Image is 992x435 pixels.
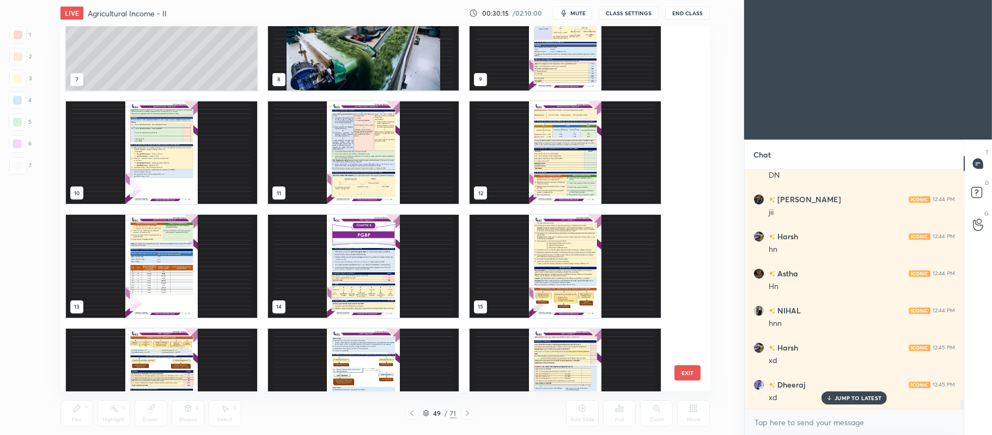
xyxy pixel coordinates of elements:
div: 3 [9,70,32,87]
img: 1b35794731b84562a3a543853852d57b.jpg [753,342,764,353]
img: iconic-light.a09c19a4.png [909,382,930,388]
h6: NIHAL [775,305,801,316]
h6: Harsh [775,342,798,353]
img: 17570548226VKKKB.pdf [470,101,661,204]
button: CLASS SETTINGS [599,7,659,20]
img: 1757054822A7LTOW.pdf [470,215,661,318]
img: 17570548226VKKKB.pdf [66,101,257,204]
div: 6 [9,135,32,153]
img: 1757054822A7LTOW.pdf [470,328,661,431]
div: 12:45 PM [933,382,955,388]
div: 1 [9,26,31,44]
div: 5 [9,113,32,131]
div: 12:44 PM [933,307,955,314]
button: mute [553,7,592,20]
p: D [985,179,989,187]
img: 0927f92d75414b99a53b7621c41a7454.jpg [753,379,764,390]
img: ace87823c2164421afcb14db9382922f.jpg [753,305,764,316]
div: 12:44 PM [933,196,955,203]
img: 1b35794731b84562a3a543853852d57b.jpg [753,231,764,242]
img: 17570548226VKKKB.pdf [267,101,459,204]
img: 1757054822A7LTOW.pdf [66,328,257,431]
div: 12:44 PM [933,233,955,240]
img: no-rating-badge.077c3623.svg [769,345,775,351]
div: 49 [431,410,442,416]
div: 71 [450,408,457,418]
div: 7 [9,157,32,174]
p: JUMP TO LATEST [835,395,881,401]
div: 12:44 PM [933,270,955,277]
img: 1757054822A7LTOW.pdf [267,215,459,318]
img: 1757054822A7LTOW.pdf [267,328,459,431]
div: LIVE [60,7,83,20]
p: Chat [745,140,780,169]
div: hnn [769,318,955,329]
div: 4 [9,92,32,109]
img: no-rating-badge.077c3623.svg [769,197,775,203]
img: a358d6efd4b64471b9a414a6fa5ab202.jpg [753,194,764,205]
div: xd [769,355,955,366]
img: iconic-light.a09c19a4.png [909,233,930,240]
h4: Agricultural Income - II [88,8,167,19]
button: End Class [665,7,710,20]
div: grid [745,170,964,409]
div: 12:45 PM [933,345,955,351]
button: EXIT [674,365,701,380]
img: no-rating-badge.077c3623.svg [769,382,775,388]
div: xd [769,392,955,403]
div: / [445,410,448,416]
div: 2 [9,48,32,65]
img: no-rating-badge.077c3623.svg [769,308,775,314]
div: hn [769,244,955,255]
div: DN [769,170,955,181]
span: mute [570,9,586,17]
h6: Harsh [775,231,798,242]
div: jii [769,207,955,218]
p: T [985,148,989,156]
img: iconic-light.a09c19a4.png [909,196,930,203]
h6: Astha [775,268,798,279]
div: Hn [769,281,955,292]
img: 90368c93da4f4983a5d6b0ddcb1b7e4d.jpg [753,268,764,279]
img: iconic-light.a09c19a4.png [909,307,930,314]
img: no-rating-badge.077c3623.svg [769,234,775,240]
h6: [PERSON_NAME] [775,194,841,205]
img: iconic-light.a09c19a4.png [909,270,930,277]
img: no-rating-badge.077c3623.svg [769,271,775,277]
img: 17570548226VKKKB.pdf [66,215,257,318]
img: iconic-light.a09c19a4.png [909,345,930,351]
div: grid [60,26,691,392]
h6: Dheeraj [775,379,805,390]
p: G [984,209,989,217]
